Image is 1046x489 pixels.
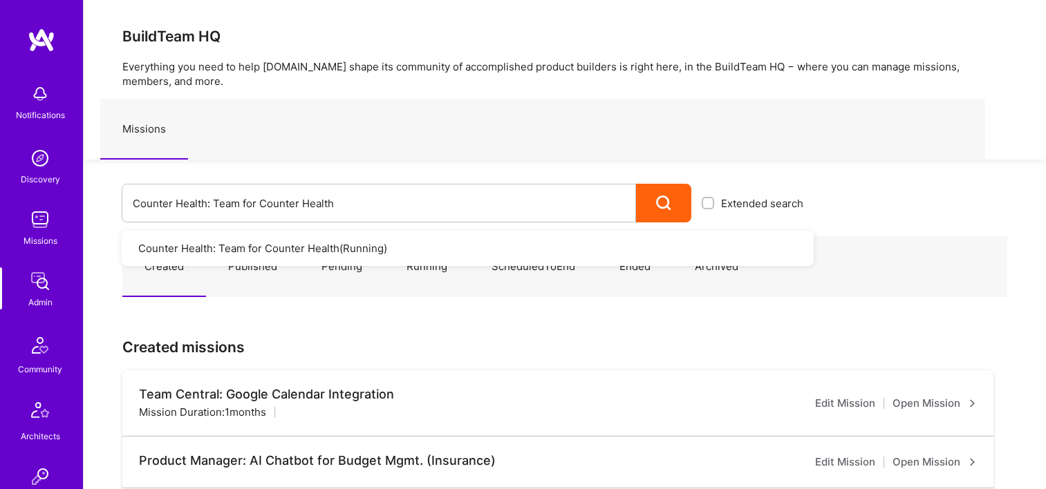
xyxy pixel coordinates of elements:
a: Counter Health: Team for Counter Health(Running) [122,231,814,266]
img: Architects [24,396,57,429]
div: Admin [28,295,53,309]
a: Pending [299,237,384,297]
a: ScheduledToEnd [469,237,597,297]
img: admin teamwork [26,267,54,295]
div: Discovery [21,172,60,186]
div: Community [18,362,62,376]
a: Open Mission [893,395,977,412]
a: Edit Mission [815,395,875,412]
div: Mission Duration: 1 months [139,405,266,419]
input: What type of mission are you looking for? [133,186,625,221]
img: discovery [26,144,54,172]
a: Published [206,237,299,297]
div: Notifications [16,108,65,122]
a: Edit Mission [815,454,875,470]
a: Ended [597,237,673,297]
img: bell [26,80,54,108]
a: Open Mission [893,454,977,470]
img: teamwork [26,206,54,233]
a: Created [122,237,206,297]
i: icon ArrowRight [969,458,977,466]
i: icon ArrowRight [969,399,977,407]
h3: Created missions [122,338,1007,356]
div: Architects [21,429,60,443]
img: logo [28,28,55,52]
h3: BuildTeam HQ [122,28,1007,45]
div: Team Central: Google Calendar Integration [139,387,394,402]
div: Missions [24,233,57,248]
a: Missions [100,99,188,160]
div: Product Manager: AI Chatbot for Budget Mgmt. (Insurance) [139,453,496,468]
a: Archived [673,237,760,297]
img: Community [24,329,57,362]
a: Running [384,237,469,297]
span: Extended search [721,196,803,211]
p: Everything you need to help [DOMAIN_NAME] shape its community of accomplished product builders is... [122,59,1007,88]
i: icon Search [656,195,672,211]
